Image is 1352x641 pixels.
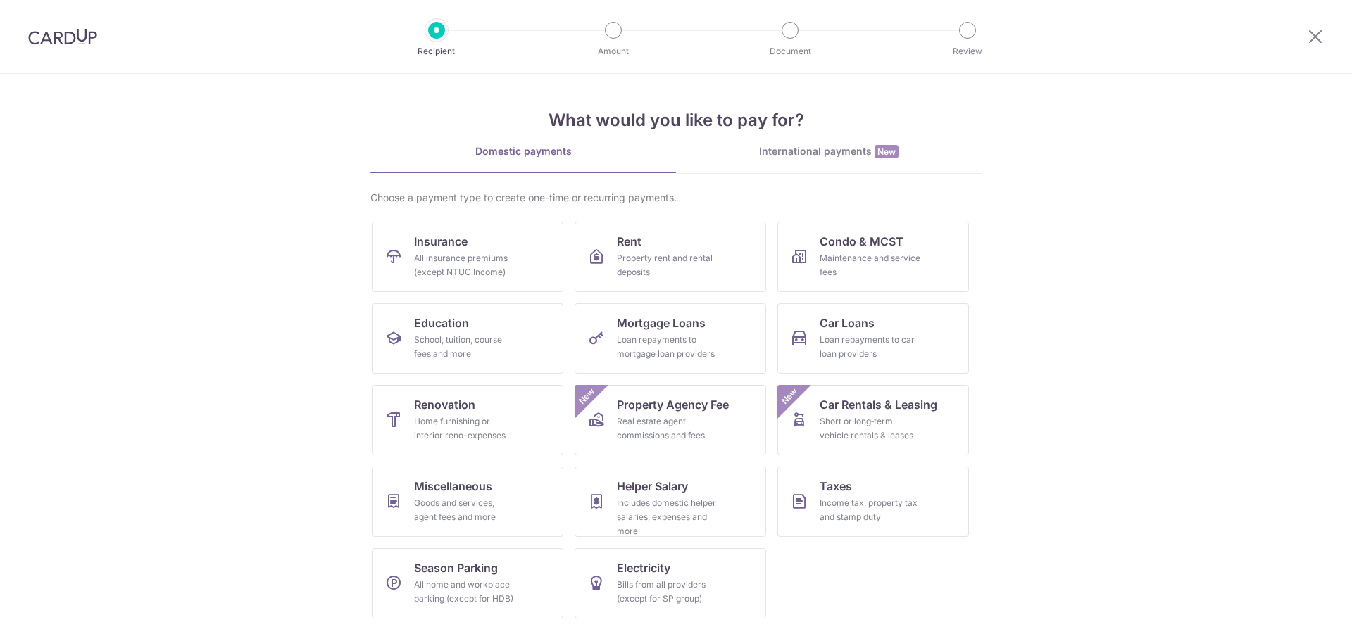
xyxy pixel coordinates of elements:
[370,191,982,205] div: Choose a payment type to create one-time or recurring payments.
[617,333,718,361] div: Loan repayments to mortgage loan providers
[617,315,706,331] span: Mortgage Loans
[414,478,492,495] span: Miscellaneous
[575,385,766,455] a: Property Agency FeeReal estate agent commissions and feesNew
[915,44,1020,58] p: Review
[617,414,718,443] div: Real estate agent commissions and fees
[575,467,766,537] a: Helper SalaryIncludes domestic helper salaries, expenses and more
[820,396,937,413] span: Car Rentals & Leasing
[820,233,903,250] span: Condo & MCST
[617,233,641,250] span: Rent
[617,559,670,576] span: Electricity
[820,333,921,361] div: Loan repayments to car loan providers
[617,478,688,495] span: Helper Salary
[414,396,475,413] span: Renovation
[820,414,921,443] div: Short or long‑term vehicle rentals & leases
[575,548,766,618] a: ElectricityBills from all providers (except for SP group)
[777,303,969,374] a: Car LoansLoan repayments to car loan providers
[372,548,563,618] a: Season ParkingAll home and workplace parking (except for HDB)
[617,496,718,538] div: Includes domestic helper salaries, expenses and more
[875,145,899,158] span: New
[575,303,766,374] a: Mortgage LoansLoan repayments to mortgage loan providers
[414,578,515,606] div: All home and workplace parking (except for HDB)
[414,414,515,443] div: Home furnishing or interior reno-expenses
[777,467,969,537] a: TaxesIncome tax, property tax and stamp duty
[414,315,469,331] span: Education
[777,222,969,292] a: Condo & MCSTMaintenance and service fees
[676,144,982,159] div: International payments
[372,467,563,537] a: MiscellaneousGoods and services, agent fees and more
[372,303,563,374] a: EducationSchool, tuition, course fees and more
[617,578,718,606] div: Bills from all providers (except for SP group)
[414,559,498,576] span: Season Parking
[820,478,852,495] span: Taxes
[561,44,665,58] p: Amount
[575,222,766,292] a: RentProperty rent and rental deposits
[617,251,718,279] div: Property rent and rental deposits
[1262,599,1338,634] iframe: Opens a widget where you can find more information
[370,144,676,158] div: Domestic payments
[820,496,921,524] div: Income tax, property tax and stamp duty
[617,396,729,413] span: Property Agency Fee
[777,385,969,455] a: Car Rentals & LeasingShort or long‑term vehicle rentals & leasesNew
[414,496,515,524] div: Goods and services, agent fees and more
[370,108,982,133] h4: What would you like to pay for?
[778,385,801,408] span: New
[575,385,599,408] span: New
[414,233,468,250] span: Insurance
[414,333,515,361] div: School, tuition, course fees and more
[820,315,875,331] span: Car Loans
[820,251,921,279] div: Maintenance and service fees
[384,44,489,58] p: Recipient
[372,222,563,292] a: InsuranceAll insurance premiums (except NTUC Income)
[738,44,842,58] p: Document
[414,251,515,279] div: All insurance premiums (except NTUC Income)
[372,385,563,455] a: RenovationHome furnishing or interior reno-expenses
[28,28,97,45] img: CardUp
